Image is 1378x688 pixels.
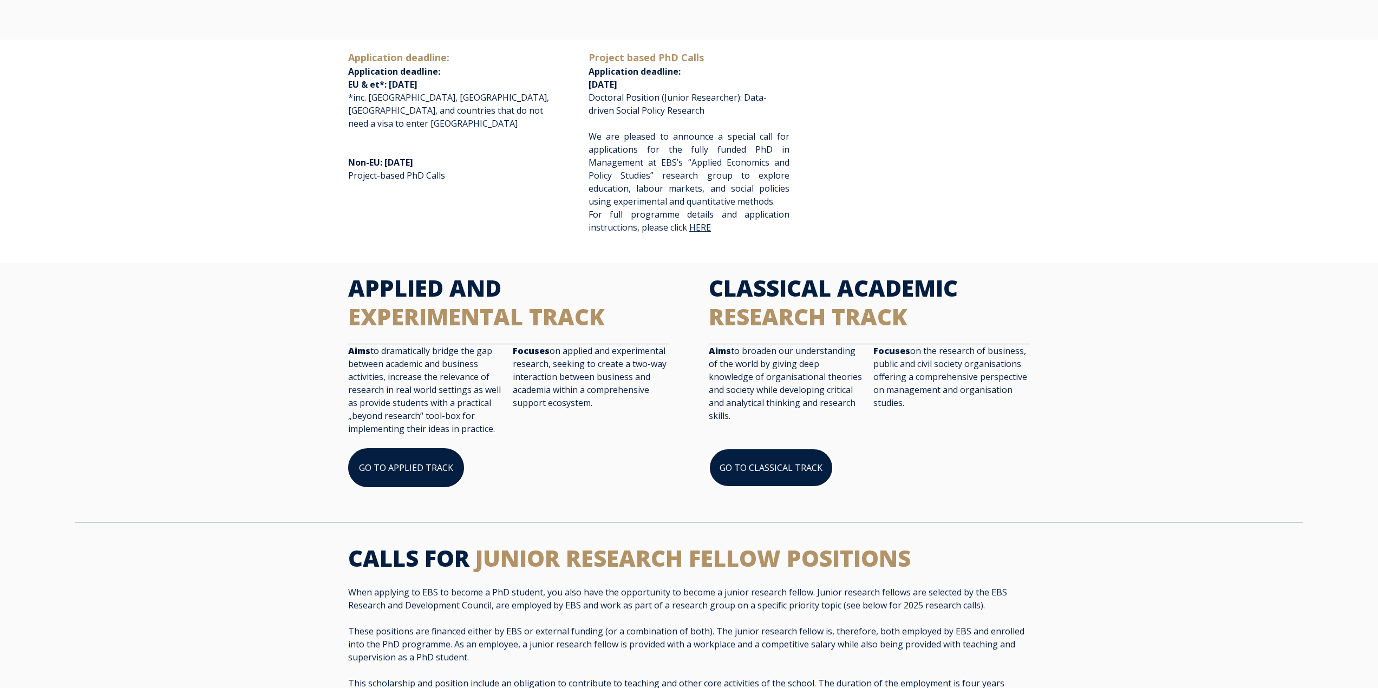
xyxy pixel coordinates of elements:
span: on the research of business, public and civil society organisations offering a comprehensive pers... [873,345,1027,409]
strong: Aims [709,345,731,357]
span: [DATE] [589,78,617,90]
strong: Aims [348,345,370,357]
span: Application deadline: [589,52,704,77]
span: Application deadline: [348,51,449,64]
h2: APPLIED AND [348,274,669,331]
span: on applied and experimental research, seeking to create a two-way interaction between business an... [513,345,667,409]
span: Application deadline: [348,65,440,77]
span: JUNIOR RESEARCH FELLOW POSITIONS [475,542,911,573]
span: to broaden our understanding of the world by giving deep knowledge of organisational theories and... [709,345,862,422]
a: GO TO CLASSICAL TRACK [709,448,833,487]
span: EU & et*: [DATE] [348,78,417,90]
a: HERE [689,221,711,233]
span: Project based PhD Calls [589,51,704,64]
strong: Focuses [513,345,550,357]
span: EXPERIMENTAL TRACK [348,301,605,332]
h2: CALLS FOR [348,544,1030,573]
span: to dramatically bridge the gap between academic and business activities, increase the relevance o... [348,345,501,435]
span: For full programme details and application instructions, please click [589,208,789,233]
p: These positions are financed either by EBS or external funding (or a combination of both). The ju... [348,625,1030,664]
span: Doctoral Position (Junior Researcher): Data-driven Social Policy Research [589,91,767,116]
p: *inc. [GEOGRAPHIC_DATA], [GEOGRAPHIC_DATA], [GEOGRAPHIC_DATA], and countries that do not need a v... [348,50,549,130]
h2: CLASSICAL ACADEMIC [709,274,1030,331]
span: RESEARCH TRACK [709,301,907,332]
p: Project-based PhD Calls [348,143,549,195]
span: Non-EU: [DATE] [348,156,413,168]
a: GO TO APPLIED TRACK [348,448,464,487]
p: When applying to EBS to become a PhD student, you also have the opportunity to become a junior re... [348,586,1030,612]
span: We are pleased to announce a special call for applications for the fully funded PhD in Management... [589,130,789,207]
strong: Focuses [873,345,910,357]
